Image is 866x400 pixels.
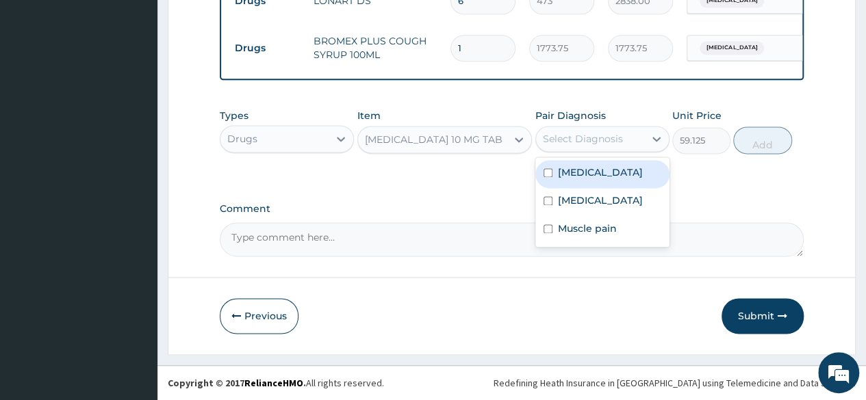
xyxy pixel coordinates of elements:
label: [MEDICAL_DATA] [558,194,643,207]
label: Pair Diagnosis [535,109,606,122]
a: RelianceHMO [244,377,303,389]
strong: Copyright © 2017 . [168,377,306,389]
span: We're online! [79,116,189,254]
div: Redefining Heath Insurance in [GEOGRAPHIC_DATA] using Telemedicine and Data Science! [494,376,856,390]
label: Muscle pain [558,222,617,235]
label: Comment [220,203,804,215]
td: Drugs [228,36,307,61]
button: Add [733,126,791,154]
label: Types [220,110,249,122]
div: Select Diagnosis [543,132,623,146]
div: Minimize live chat window [225,7,257,40]
label: [MEDICAL_DATA] [558,165,643,179]
label: Item [357,109,381,122]
span: [MEDICAL_DATA] [700,41,764,55]
td: BROMEX PLUS COUGH SYRUP 100ML [307,27,444,68]
div: [MEDICAL_DATA] 10 MG TAB [365,133,502,146]
textarea: Type your message and hit 'Enter' [7,260,261,308]
div: Drugs [227,132,257,146]
label: Unit Price [672,109,722,122]
footer: All rights reserved. [157,365,866,400]
button: Previous [220,298,298,334]
div: Chat with us now [71,77,230,94]
img: d_794563401_company_1708531726252_794563401 [25,68,55,103]
button: Submit [722,298,804,334]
